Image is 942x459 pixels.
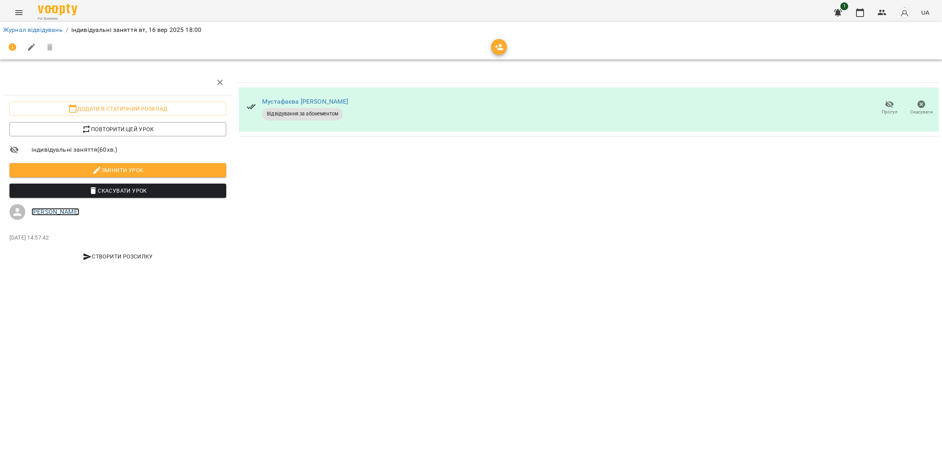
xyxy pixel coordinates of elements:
p: [DATE] 14:57:42 [9,234,226,242]
button: Menu [9,3,28,22]
a: [PERSON_NAME] [32,208,79,216]
span: Створити розсилку [13,252,223,261]
button: Повторити цей урок [9,122,226,136]
a: Мустафаєва [PERSON_NAME] [262,98,348,105]
span: Скасувати Урок [16,186,220,195]
span: Скасувати [910,109,933,115]
span: For Business [38,16,77,21]
span: 1 [840,2,848,10]
button: Прогул [873,97,905,119]
button: Змінити урок [9,163,226,177]
span: Змінити урок [16,165,220,175]
span: Додати в статичний розклад [16,104,220,113]
button: Скасувати [905,97,937,119]
button: Додати в статичний розклад [9,102,226,116]
span: Повторити цей урок [16,125,220,134]
a: Журнал відвідувань [3,26,63,33]
li: / [66,25,68,35]
span: індивідуальні заняття ( 60 хв. ) [32,145,226,154]
button: UA [918,5,933,20]
img: avatar_s.png [899,7,910,18]
button: Створити розсилку [9,249,226,264]
nav: breadcrumb [3,25,939,35]
span: Прогул [882,109,897,115]
span: UA [921,8,929,17]
span: Відвідування за абонементом [262,110,343,117]
p: індивідуальні заняття вт, 16 вер 2025 18:00 [71,25,201,35]
button: Скасувати Урок [9,184,226,198]
img: Voopty Logo [38,4,77,15]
